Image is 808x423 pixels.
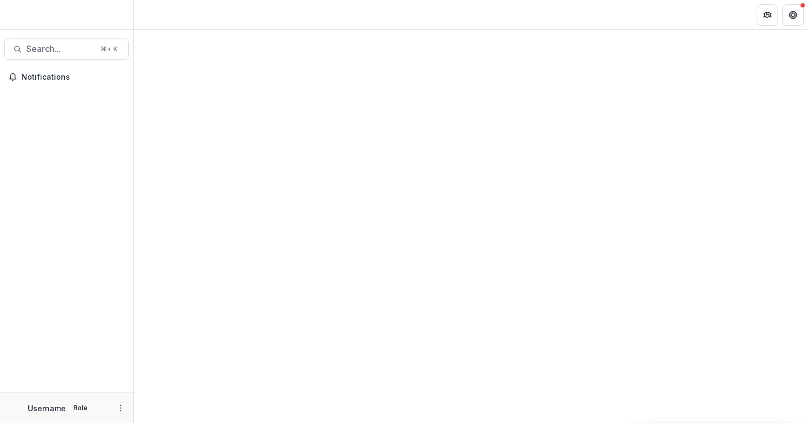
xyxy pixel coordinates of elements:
span: Search... [26,44,94,54]
button: More [114,402,127,414]
button: Get Help [782,4,804,26]
span: Notifications [21,73,125,82]
p: Username [28,403,66,414]
button: Search... [4,39,129,60]
button: Notifications [4,68,129,86]
div: ⌘ + K [98,43,120,55]
nav: breadcrumb [138,7,183,22]
p: Role [70,403,91,413]
button: Partners [757,4,778,26]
